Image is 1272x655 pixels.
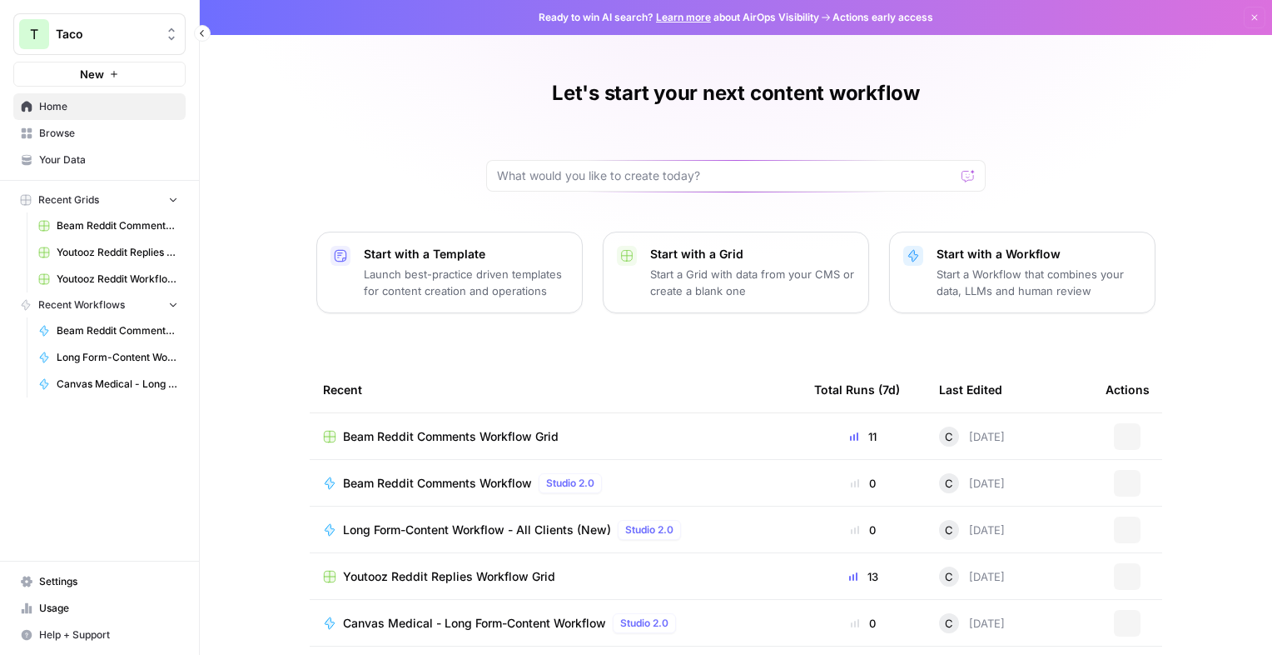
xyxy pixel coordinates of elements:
[497,167,955,184] input: What would you like to create today?
[552,80,920,107] h1: Let's start your next content workflow
[945,475,953,492] span: C
[625,522,673,537] span: Studio 2.0
[39,627,178,642] span: Help + Support
[889,232,1155,313] button: Start with a WorkflowStart a Workflow that combines your data, LLMs and human review
[945,615,953,632] span: C
[323,613,788,633] a: Canvas Medical - Long Form-Content WorkflowStudio 2.0
[814,568,912,585] div: 13
[13,120,186,147] a: Browse
[39,601,178,616] span: Usage
[814,475,912,492] div: 0
[939,613,1005,633] div: [DATE]
[539,10,819,25] span: Ready to win AI search? about AirOps Visibility
[814,367,900,412] div: Total Runs (7d)
[343,475,532,492] span: Beam Reddit Comments Workflow
[323,520,788,540] a: Long Form-Content Workflow - All Clients (New)Studio 2.0
[13,93,186,120] a: Home
[13,147,186,173] a: Your Data
[13,568,186,595] a: Settings
[945,568,953,585] span: C
[13,187,186,212] button: Recent Grids
[31,212,186,239] a: Beam Reddit Comments Workflow Grid
[38,297,125,312] span: Recent Workflows
[939,367,1002,412] div: Last Edited
[364,246,569,262] p: Start with a Template
[343,615,606,632] span: Canvas Medical - Long Form-Content Workflow
[57,218,178,233] span: Beam Reddit Comments Workflow Grid
[939,427,1005,447] div: [DATE]
[323,473,788,493] a: Beam Reddit Comments WorkflowStudio 2.0
[57,272,178,287] span: Youtooz Reddit Workflow Grid
[343,428,559,445] span: Beam Reddit Comments Workflow Grid
[650,246,855,262] p: Start with a Grid
[56,26,157,42] span: Taco
[937,246,1141,262] p: Start with a Workflow
[814,428,912,445] div: 11
[39,99,178,114] span: Home
[13,595,186,622] a: Usage
[656,11,711,23] a: Learn more
[31,317,186,344] a: Beam Reddit Comments Workflow
[343,522,611,538] span: Long Form-Content Workflow - All Clients (New)
[13,62,186,87] button: New
[31,266,186,292] a: Youtooz Reddit Workflow Grid
[57,245,178,260] span: Youtooz Reddit Replies Workflow Grid
[832,10,933,25] span: Actions early access
[39,574,178,589] span: Settings
[603,232,869,313] button: Start with a GridStart a Grid with data from your CMS or create a blank one
[38,192,99,207] span: Recent Grids
[80,66,104,82] span: New
[939,473,1005,493] div: [DATE]
[814,615,912,632] div: 0
[1106,367,1150,412] div: Actions
[323,568,788,585] a: Youtooz Reddit Replies Workflow Grid
[620,616,668,631] span: Studio 2.0
[939,567,1005,587] div: [DATE]
[13,13,186,55] button: Workspace: Taco
[39,152,178,167] span: Your Data
[323,428,788,445] a: Beam Reddit Comments Workflow Grid
[30,24,38,44] span: T
[814,522,912,538] div: 0
[323,367,788,412] div: Recent
[57,377,178,392] span: Canvas Medical - Long Form-Content Workflow
[364,266,569,299] p: Launch best-practice driven templates for content creation and operations
[343,568,555,585] span: Youtooz Reddit Replies Workflow Grid
[57,323,178,338] span: Beam Reddit Comments Workflow
[31,239,186,266] a: Youtooz Reddit Replies Workflow Grid
[57,350,178,365] span: Long Form-Content Workflow - All Clients (New)
[316,232,583,313] button: Start with a TemplateLaunch best-practice driven templates for content creation and operations
[31,344,186,371] a: Long Form-Content Workflow - All Clients (New)
[546,476,594,491] span: Studio 2.0
[31,371,186,397] a: Canvas Medical - Long Form-Content Workflow
[13,622,186,648] button: Help + Support
[13,292,186,317] button: Recent Workflows
[39,126,178,141] span: Browse
[945,522,953,538] span: C
[939,520,1005,540] div: [DATE]
[945,428,953,445] span: C
[650,266,855,299] p: Start a Grid with data from your CMS or create a blank one
[937,266,1141,299] p: Start a Workflow that combines your data, LLMs and human review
